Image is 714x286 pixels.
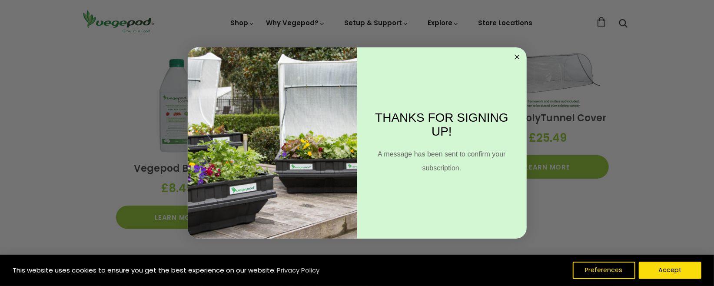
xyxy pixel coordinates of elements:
span: This website uses cookies to ensure you get the best experience on our website. [13,266,276,275]
a: Privacy Policy (opens in a new tab) [276,263,321,278]
span: A message has been sent to confirm your subscription. [378,150,505,172]
span: THANKS FOR SIGNING UP! [375,111,508,138]
img: d2757983-e1a7-4cc7-a1bb-b99d7a4c3409.jpeg [188,47,357,239]
button: Accept [639,262,701,279]
button: Close dialog [512,52,522,62]
button: Preferences [573,262,635,279]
